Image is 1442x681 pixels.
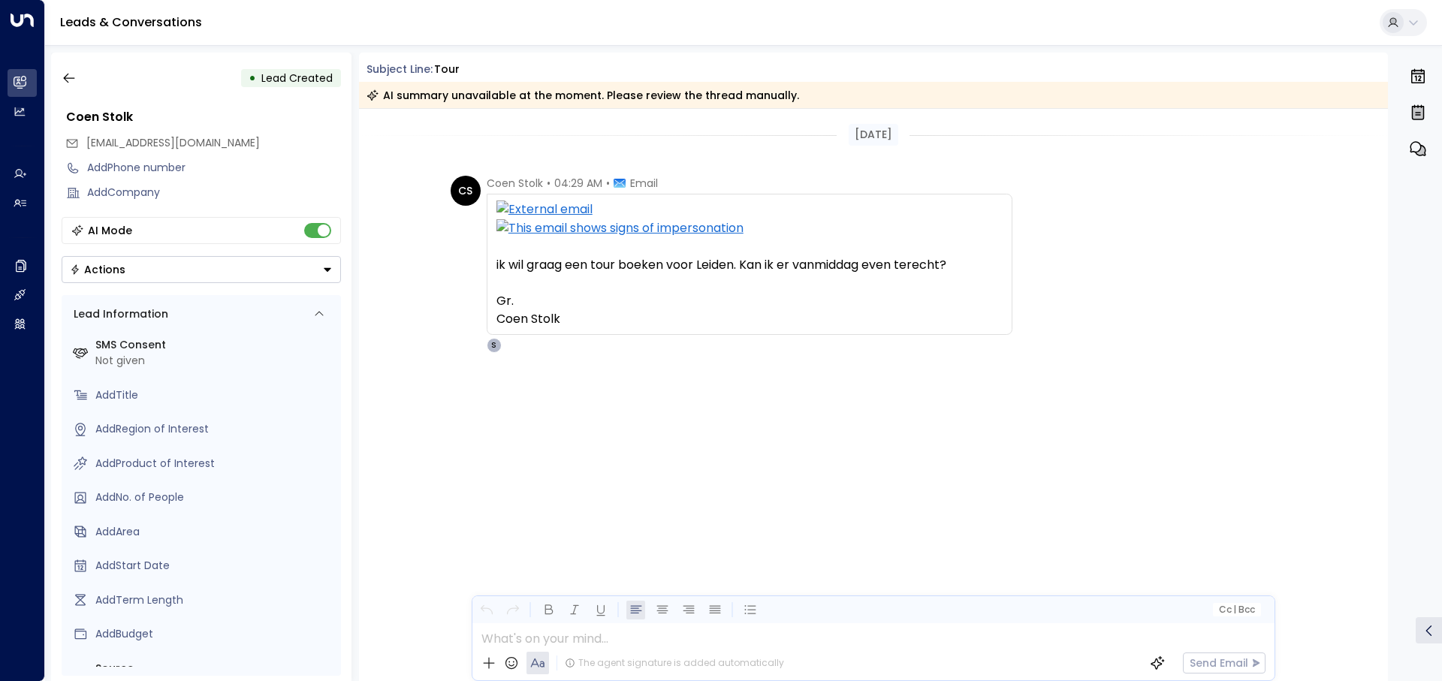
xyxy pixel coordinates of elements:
[487,338,502,353] div: S
[261,71,333,86] span: Lead Created
[477,601,496,619] button: Undo
[451,176,481,206] div: CS
[95,558,335,574] div: AddStart Date
[95,421,335,437] div: AddRegion of Interest
[95,337,335,353] label: SMS Consent
[87,160,341,176] div: AddPhone number
[70,263,125,276] div: Actions
[434,62,460,77] div: tour
[62,256,341,283] div: Button group with a nested menu
[503,601,522,619] button: Redo
[1233,604,1236,615] span: |
[554,176,602,191] span: 04:29 AM
[606,176,610,191] span: •
[547,176,551,191] span: •
[68,306,168,322] div: Lead Information
[95,592,335,608] div: AddTerm Length
[87,185,341,200] div: AddCompany
[66,108,341,126] div: Coen Stolk
[95,353,335,369] div: Not given
[86,135,260,151] span: coenstolk75@gmail.com
[95,524,335,540] div: AddArea
[367,88,799,103] div: AI summary unavailable at the moment. Please review the thread manually.
[86,135,260,150] span: [EMAIL_ADDRESS][DOMAIN_NAME]
[88,223,132,238] div: AI Mode
[95,387,335,403] div: AddTitle
[62,256,341,283] button: Actions
[95,661,335,676] label: Source
[367,62,433,77] span: Subject Line:
[496,200,1003,219] img: External email
[95,626,335,642] div: AddBudget
[1212,603,1260,617] button: Cc|Bcc
[1218,604,1254,615] span: Cc Bcc
[95,456,335,472] div: AddProduct of Interest
[496,219,1003,238] img: This email shows signs of impersonation
[60,14,202,31] a: Leads & Conversations
[95,490,335,505] div: AddNo. of People
[496,256,1003,328] div: ik wil graag een tour boeken voor Leiden. Kan ik er vanmiddag even terecht?
[496,310,1003,328] div: Coen Stolk
[249,65,256,92] div: •
[565,656,784,670] div: The agent signature is added automatically
[487,176,543,191] span: Coen Stolk
[496,292,1003,310] div: Gr.
[849,124,898,146] div: [DATE]
[630,176,658,191] span: Email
